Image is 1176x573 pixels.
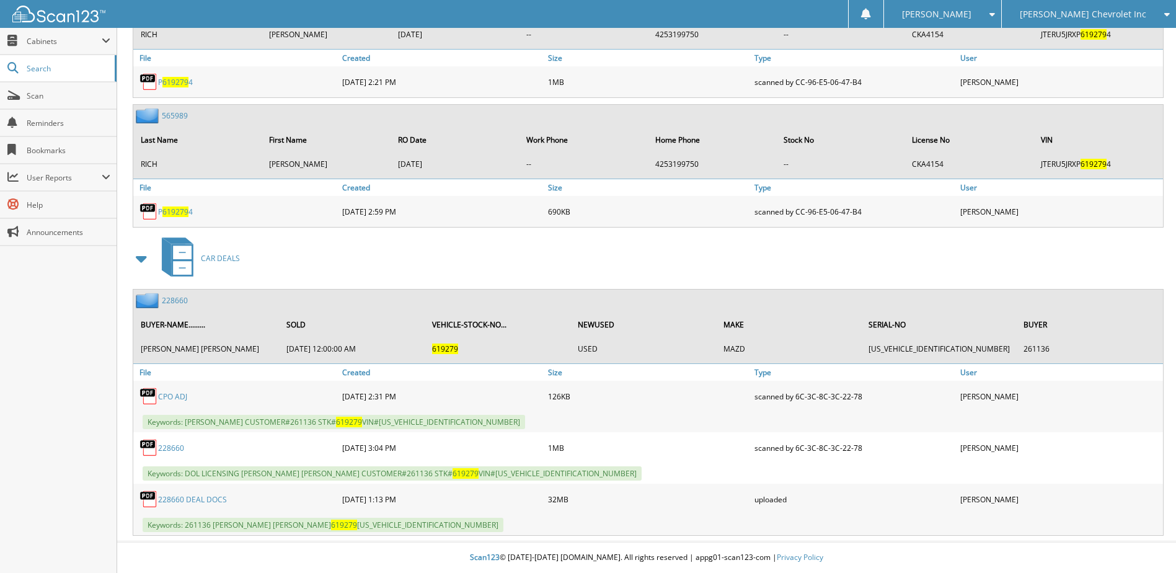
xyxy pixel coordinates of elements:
span: 619279 [453,468,479,479]
img: folder2.png [136,293,162,308]
div: [DATE] 2:31 PM [339,384,545,409]
td: -- [777,154,904,174]
a: 565989 [162,110,188,121]
td: RICH [135,24,262,45]
th: Work Phone [520,127,647,153]
div: 690KB [545,199,751,224]
td: [DATE] [392,154,519,174]
span: Announcements [27,227,110,238]
td: MAZD [717,339,862,359]
td: [DATE] 12:00:00 AM [280,339,425,359]
span: Help [27,200,110,210]
a: File [133,179,339,196]
span: Keywords: DOL LICENSING [PERSON_NAME] [PERSON_NAME] CUSTOMER#261136 STK# VIN#[US_VEHICLE_IDENTIFI... [143,466,642,481]
span: [PERSON_NAME] Chevrolet Inc [1020,11,1146,18]
td: JTERU5JRXP 4 [1035,24,1162,45]
a: File [133,364,339,381]
td: [PERSON_NAME] [PERSON_NAME] [135,339,279,359]
th: NEWUSED [572,312,716,337]
div: scanned by 6C-3C-8C-3C-22-78 [751,384,957,409]
span: 619279 [162,77,188,87]
span: 619279 [331,520,357,530]
div: scanned by CC-96-E5-06-47-B4 [751,199,957,224]
div: [DATE] 3:04 PM [339,435,545,460]
td: -- [777,24,904,45]
span: Reminders [27,118,110,128]
div: [PERSON_NAME] [957,199,1163,224]
span: 619279 [432,344,458,354]
div: [DATE] 2:21 PM [339,69,545,94]
div: 1MB [545,435,751,460]
td: 261136 [1017,339,1162,359]
div: [DATE] 1:13 PM [339,487,545,512]
th: VEHICLE-STOCK-NO... [426,312,570,337]
img: PDF.png [139,202,158,221]
th: SOLD [280,312,425,337]
img: PDF.png [139,490,158,509]
span: 619279 [1081,159,1107,169]
a: User [957,50,1163,66]
a: P6192794 [158,207,193,217]
th: First Name [263,127,390,153]
td: [PERSON_NAME] [263,154,390,174]
td: USED [572,339,716,359]
td: -- [520,24,647,45]
th: Stock No [777,127,904,153]
span: Keywords: [PERSON_NAME] CUSTOMER#261136 STK# VIN#[US_VEHICLE_IDENTIFICATION_NUMBER] [143,415,525,429]
a: Privacy Policy [777,552,823,562]
th: Last Name [135,127,262,153]
span: [PERSON_NAME] [902,11,971,18]
div: scanned by CC-96-E5-06-47-B4 [751,69,957,94]
th: SERIAL-NO [862,312,1016,337]
a: Created [339,179,545,196]
th: Home Phone [649,127,776,153]
span: 619279 [162,207,188,217]
a: 228660 DEAL DOCS [158,494,227,505]
a: Type [751,50,957,66]
td: -- [520,154,647,174]
img: PDF.png [139,438,158,457]
div: 32MB [545,487,751,512]
span: Keywords: 261136 [PERSON_NAME] [PERSON_NAME] [US_VEHICLE_IDENTIFICATION_NUMBER] [143,518,503,532]
span: Scan123 [470,552,500,562]
td: [DATE] [392,24,519,45]
th: RO Date [392,127,519,153]
div: [PERSON_NAME] [957,487,1163,512]
div: scanned by 6C-3C-8C-3C-22-78 [751,435,957,460]
div: © [DATE]-[DATE] [DOMAIN_NAME]. All rights reserved | appg01-scan123-com | [117,543,1176,573]
a: User [957,179,1163,196]
td: CKA4154 [906,154,1033,174]
div: [DATE] 2:59 PM [339,199,545,224]
a: CAR DEALS [154,234,240,283]
span: Cabinets [27,36,102,47]
th: VIN [1035,127,1162,153]
div: 1MB [545,69,751,94]
img: PDF.png [139,73,158,91]
td: [PERSON_NAME] [263,24,390,45]
a: File [133,50,339,66]
a: Size [545,364,751,381]
img: scan123-logo-white.svg [12,6,105,22]
a: Created [339,50,545,66]
td: CKA4154 [906,24,1033,45]
span: 619279 [336,417,362,427]
a: CPO ADJ [158,391,187,402]
td: 4253199750 [649,24,776,45]
span: User Reports [27,172,102,183]
th: License No [906,127,1033,153]
div: uploaded [751,487,957,512]
img: PDF.png [139,387,158,406]
td: 4253199750 [649,154,776,174]
iframe: Chat Widget [1114,513,1176,573]
a: User [957,364,1163,381]
a: P6192794 [158,77,193,87]
th: BUYER [1017,312,1162,337]
a: 228660 [162,295,188,306]
a: Type [751,364,957,381]
td: [US_VEHICLE_IDENTIFICATION_NUMBER] [862,339,1016,359]
span: Scan [27,91,110,101]
span: Bookmarks [27,145,110,156]
span: CAR DEALS [201,253,240,264]
span: Search [27,63,108,74]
